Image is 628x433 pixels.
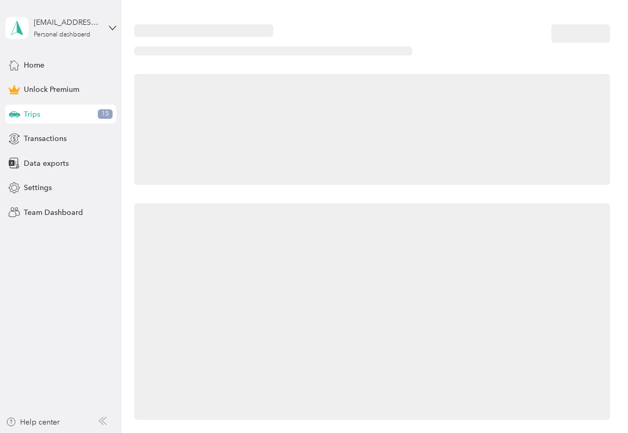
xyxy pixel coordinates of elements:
[34,32,90,38] div: Personal dashboard
[34,17,100,28] div: [EMAIL_ADDRESS][DOMAIN_NAME]
[24,133,67,144] span: Transactions
[6,417,60,428] button: Help center
[24,158,69,169] span: Data exports
[24,84,79,95] span: Unlock Premium
[24,60,44,71] span: Home
[98,109,113,119] span: 15
[24,182,52,193] span: Settings
[24,109,40,120] span: Trips
[569,374,628,433] iframe: Everlance-gr Chat Button Frame
[24,207,83,218] span: Team Dashboard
